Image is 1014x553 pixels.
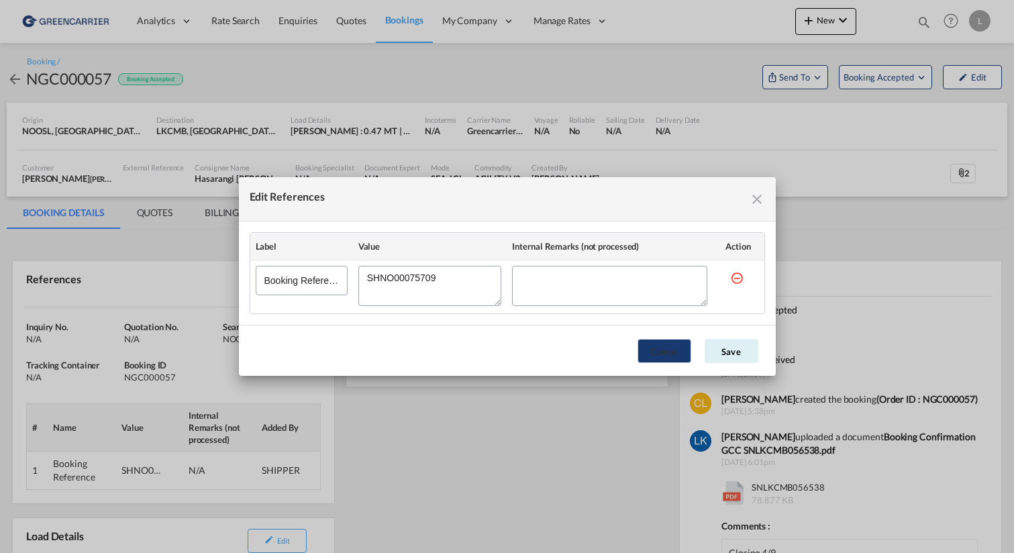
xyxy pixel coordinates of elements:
[353,233,507,260] th: Value
[13,13,287,28] body: Editor, editor2
[713,233,764,260] th: Action
[239,177,776,376] md-dialog: Edit References
[250,233,353,260] th: Label
[749,191,765,207] md-icon: icon-close fg-AAA8AD cursor
[730,271,744,285] md-icon: icon-minus-circle-outline red-400-fg s20 cursor mr-5
[256,266,348,295] input: Booking Reference
[705,339,758,363] button: Save
[250,188,325,210] div: Edit References
[638,339,691,363] button: Cancel
[507,233,712,260] th: Internal Remarks (not processed)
